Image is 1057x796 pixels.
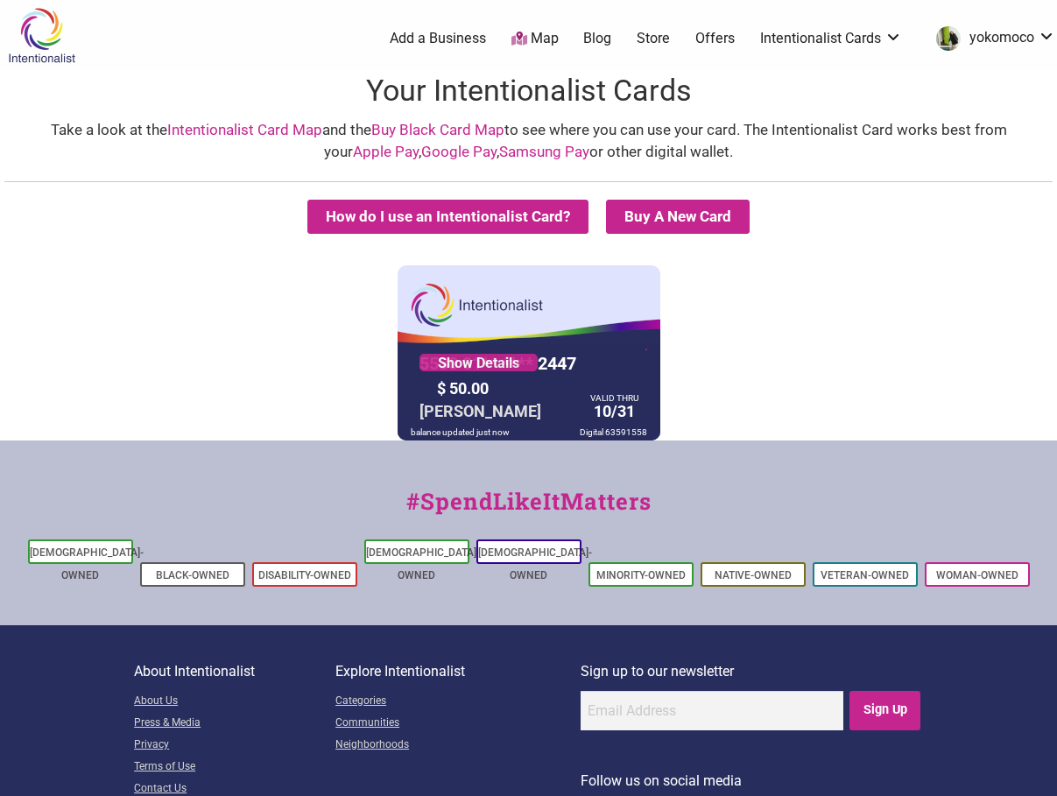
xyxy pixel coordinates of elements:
div: $ 50.00 [433,375,581,402]
a: [DEMOGRAPHIC_DATA]-Owned [366,546,480,581]
a: Apple Pay [353,143,419,160]
div: Take a look at the and the to see where you can use your card. The Intentionalist Card works best... [18,119,1039,164]
a: Black-Owned [156,569,229,581]
input: Sign Up [849,691,920,730]
p: Sign up to our newsletter [581,660,923,683]
input: Email Address [581,691,843,730]
a: Intentionalist Card Map [167,121,322,138]
a: Minority-Owned [596,569,686,581]
a: Map [511,29,559,49]
a: Veteran-Owned [821,569,909,581]
div: [PERSON_NAME] [415,398,546,425]
a: About Us [134,691,335,713]
div: balance updated just now [406,424,514,440]
a: Privacy [134,735,335,757]
a: Samsung Pay [499,143,589,160]
a: [DEMOGRAPHIC_DATA]-Owned [30,546,144,581]
summary: Buy A New Card [606,200,750,234]
a: Neighborhoods [335,735,581,757]
div: Digital 63591558 [575,424,652,440]
a: Communities [335,713,581,735]
a: Press & Media [134,713,335,735]
a: Google Pay [421,143,497,160]
a: Add a Business [390,29,486,48]
a: Categories [335,691,581,713]
a: Store [637,29,670,48]
a: Terms of Use [134,757,335,778]
a: Disability-Owned [258,569,351,581]
a: Intentionalist Cards [760,29,902,48]
div: VALID THRU [590,397,638,399]
a: [DEMOGRAPHIC_DATA]-Owned [478,546,592,581]
a: Buy Black Card Map [371,121,504,138]
p: Follow us on social media [581,770,923,792]
button: How do I use an Intentionalist Card? [307,200,588,234]
a: Woman-Owned [936,569,1018,581]
div: 10/31 [586,395,643,425]
a: Native-Owned [715,569,792,581]
p: Explore Intentionalist [335,660,581,683]
a: Offers [695,29,735,48]
p: About Intentionalist [134,660,335,683]
a: Show Details [419,354,538,371]
a: Blog [583,29,611,48]
a: yokomoco [927,23,1055,54]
